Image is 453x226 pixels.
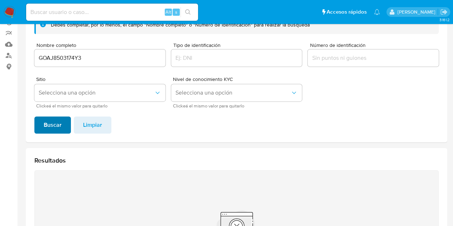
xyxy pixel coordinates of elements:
span: s [175,9,177,15]
a: Salir [440,8,448,16]
button: search-icon [180,7,195,17]
span: Alt [165,9,171,15]
input: Buscar usuario o caso... [26,8,198,17]
span: 3.161.2 [439,17,449,23]
span: Accesos rápidos [327,8,367,16]
p: javier.gonzalezaguilar@mercadolibre.com.mx [397,9,438,15]
a: Notificaciones [374,9,380,15]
